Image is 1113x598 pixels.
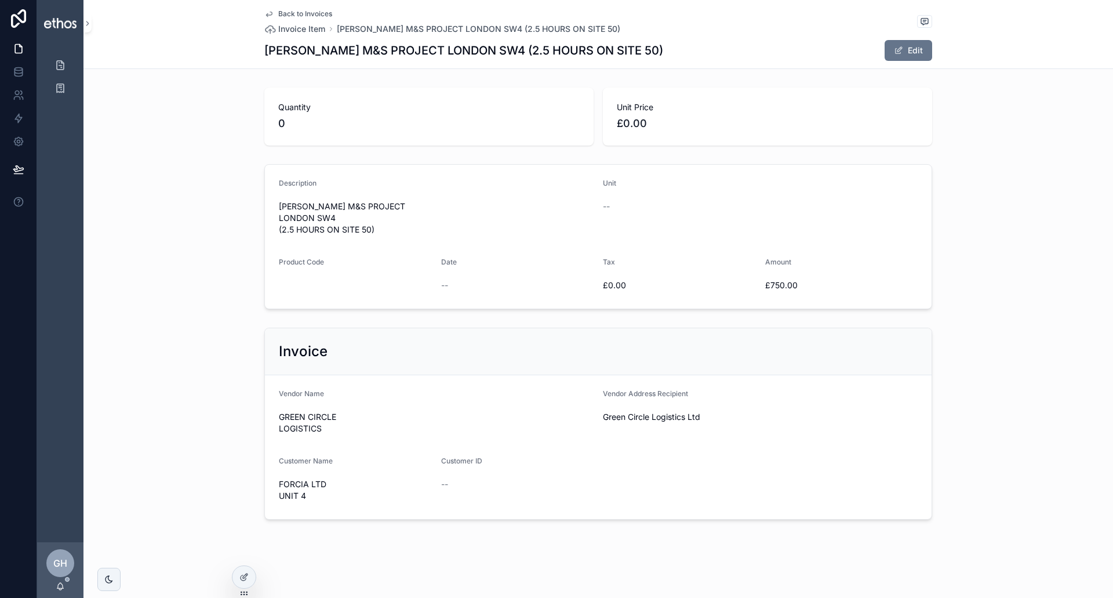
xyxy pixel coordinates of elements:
[617,102,918,113] span: Unit Price
[279,479,432,502] span: FORCIA LTD UNIT 4
[279,456,333,465] span: Customer Name
[337,23,620,35] a: [PERSON_NAME] M&S PROJECT LONDON SW4 (2.5 HOURS ON SITE 50)
[603,179,616,187] span: Unit
[603,201,610,212] span: --
[264,23,325,35] a: Invoice Item
[264,42,663,59] h1: [PERSON_NAME] M&S PROJECT LONDON SW4 (2.5 HOURS ON SITE 50)
[278,115,580,132] span: 0
[278,102,580,113] span: Quantity
[617,115,918,132] span: £0.00
[279,258,324,266] span: Product Code
[53,556,67,570] span: GH
[441,479,448,490] span: --
[441,258,457,266] span: Date
[279,411,594,434] span: GREEN CIRCLE LOGISTICS
[264,9,332,19] a: Back to Invoices
[279,179,317,187] span: Description
[765,258,791,266] span: Amount
[278,9,332,19] span: Back to Invoices
[279,389,324,398] span: Vendor Name
[278,23,325,35] span: Invoice Item
[279,342,328,361] h2: Invoice
[279,201,594,235] span: [PERSON_NAME] M&S PROJECT LONDON SW4 (2.5 HOURS ON SITE 50)
[885,40,932,61] button: Edit
[603,411,918,423] span: Green Circle Logistics Ltd
[441,456,482,465] span: Customer ID
[44,18,77,28] img: App logo
[765,280,918,291] span: £750.00
[603,280,756,291] span: £0.00
[37,46,83,542] div: scrollable content
[603,258,615,266] span: Tax
[603,389,688,398] span: Vendor Address Recipient
[441,280,448,291] span: --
